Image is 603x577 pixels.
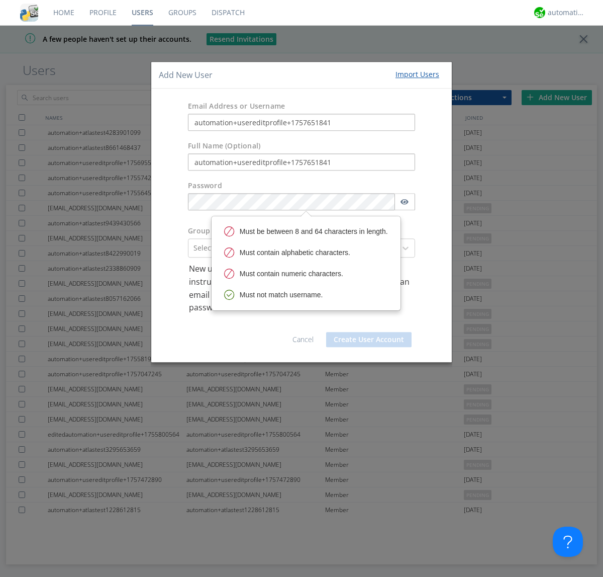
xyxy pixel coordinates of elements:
a: Cancel [292,335,314,344]
div: Must not match username. [240,290,323,300]
div: Must be between 8 and 64 characters in length. [240,226,388,236]
img: d2d01cd9b4174d08988066c6d424eccd [534,7,545,18]
label: Full Name (Optional) [188,141,260,151]
img: iconsuccess-toast.svg [224,290,235,300]
img: red-error-icon.svg [224,226,235,237]
input: Julie Appleseed [188,154,415,171]
div: automation+atlas [548,8,585,18]
div: Must contain alphabetic characters. [240,248,350,258]
div: Must contain numeric characters. [240,269,343,279]
input: e.g. email@address.com, Housekeeping1 [188,114,415,131]
img: red-error-icon.svg [224,269,235,279]
p: New users with email addresses will be sent a link with instructions for setting up their account... [189,263,414,314]
button: Create User Account [326,332,412,347]
img: red-error-icon.svg [224,248,235,258]
div: Import Users [395,69,439,79]
label: Group (Optional) [188,226,247,236]
label: Email Address or Username [188,102,285,112]
h4: Add New User [159,69,213,81]
label: Password [188,181,222,191]
img: cddb5a64eb264b2086981ab96f4c1ba7 [20,4,38,22]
